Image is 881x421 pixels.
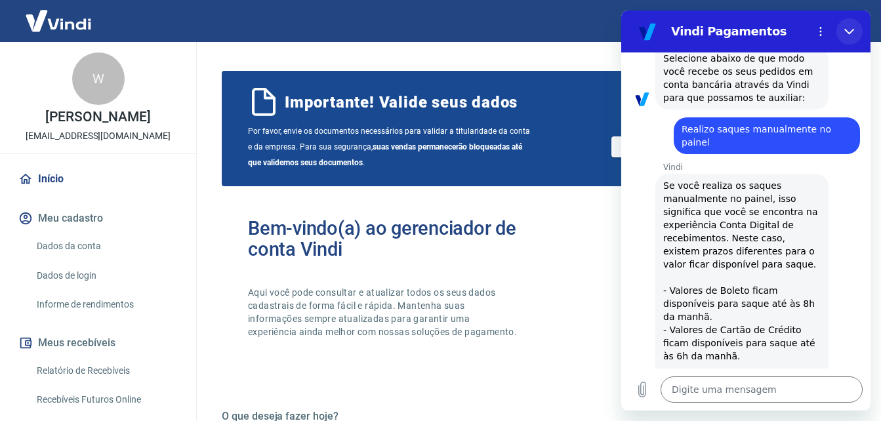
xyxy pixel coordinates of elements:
[16,165,180,193] a: Início
[285,92,518,113] span: Importante! Valide seus dados
[72,52,125,105] div: W
[45,110,150,124] p: [PERSON_NAME]
[248,286,520,338] p: Aqui você pode consultar e atualizar todos os seus dados cadastrais de forma fácil e rápida. Mant...
[31,386,180,413] a: Recebíveis Futuros Online
[26,129,171,143] p: [EMAIL_ADDRESS][DOMAIN_NAME]
[31,357,180,384] a: Relatório de Recebíveis
[818,9,865,33] button: Sair
[16,204,180,233] button: Meu cadastro
[31,291,180,318] a: Informe de rendimentos
[31,233,180,260] a: Dados da conta
[248,142,522,167] b: suas vendas permanecerão bloqueadas até que validemos seus documentos
[248,218,536,260] h2: Bem-vindo(a) ao gerenciador de conta Vindi
[621,10,871,411] iframe: Janela de mensagens
[16,1,101,41] img: Vindi
[248,123,536,170] span: Por favor, envie os documentos necessários para validar a titularidade da conta e da empresa. Par...
[611,136,748,157] a: Enviar documentos
[31,262,180,289] a: Dados de login
[16,329,180,357] button: Meus recebíveis
[8,366,34,392] button: Carregar arquivo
